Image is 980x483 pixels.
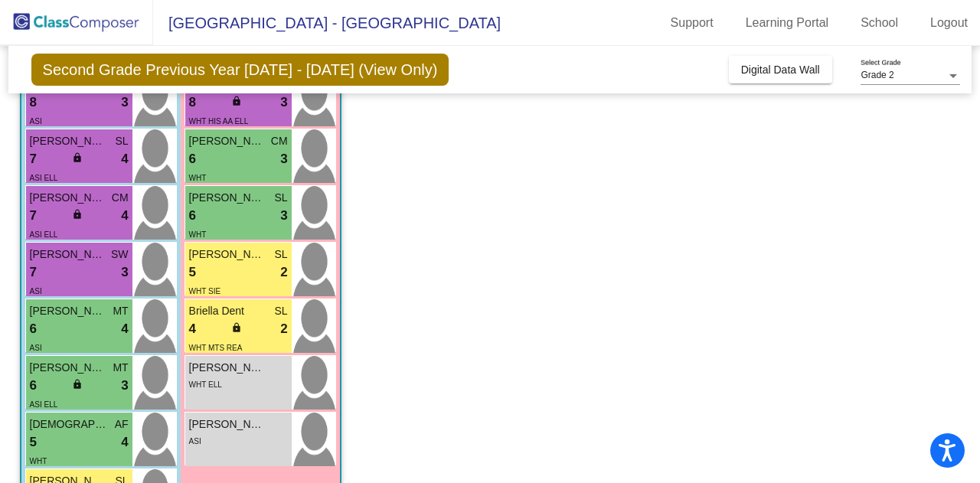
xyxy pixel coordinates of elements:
span: Grade 2 [861,70,893,80]
span: 8 [30,93,37,113]
span: 4 [121,149,128,169]
span: [DEMOGRAPHIC_DATA][PERSON_NAME] [30,416,106,432]
span: 4 [121,206,128,226]
span: lock [231,322,242,333]
span: [PERSON_NAME] Bapanpally [30,133,106,149]
span: 7 [30,206,37,226]
span: 3 [121,263,128,282]
span: Second Grade Previous Year [DATE] - [DATE] (View Only) [31,54,449,86]
span: WHT ELL [189,380,222,389]
span: ASI [30,287,42,295]
span: 2 [280,319,287,339]
span: WHT [30,457,47,465]
span: [PERSON_NAME] [189,360,266,376]
a: Learning Portal [733,11,841,35]
span: SL [115,133,128,149]
span: SW [111,246,129,263]
span: 6 [189,206,196,226]
span: lock [72,152,83,163]
span: [PERSON_NAME] [30,360,106,376]
span: ASI [30,344,42,352]
span: 2 [280,263,287,282]
span: 3 [280,206,287,226]
span: MT [113,303,128,319]
span: [PERSON_NAME] [189,246,266,263]
span: 4 [121,432,128,452]
span: lock [231,96,242,106]
span: WHT [189,174,207,182]
span: 7 [30,263,37,282]
span: [PERSON_NAME] [30,246,106,263]
span: 6 [30,376,37,396]
span: Digital Data Wall [741,64,820,76]
span: 7 [30,149,37,169]
span: [PERSON_NAME] [189,416,266,432]
span: 4 [121,319,128,339]
span: ASI ELL [30,400,58,409]
span: ASI [30,117,42,126]
span: SL [274,303,287,319]
span: 6 [189,149,196,169]
span: WHT HIS AA ELL [189,117,249,126]
span: lock [72,379,83,390]
span: Briella Dent [189,303,266,319]
span: 6 [30,319,37,339]
span: WHT MTS REA [189,344,243,352]
span: lock [72,209,83,220]
span: [PERSON_NAME] [30,190,106,206]
span: 4 [189,319,196,339]
span: MT [113,360,128,376]
span: SL [274,246,287,263]
a: Support [658,11,726,35]
span: [PERSON_NAME] [189,133,266,149]
span: [PERSON_NAME] [189,190,266,206]
span: 5 [189,263,196,282]
a: Logout [918,11,980,35]
span: ASI ELL [30,230,58,239]
a: School [848,11,910,35]
span: ASI ELL [30,174,58,182]
span: 3 [121,376,128,396]
span: CM [112,190,129,206]
span: 8 [189,93,196,113]
button: Digital Data Wall [729,56,832,83]
span: SL [274,190,287,206]
span: WHT [189,230,207,239]
span: [PERSON_NAME] [30,303,106,319]
span: CM [271,133,288,149]
span: ASI [189,437,201,445]
span: 3 [280,149,287,169]
span: [GEOGRAPHIC_DATA] - [GEOGRAPHIC_DATA] [153,11,501,35]
span: AF [115,416,129,432]
span: 3 [121,93,128,113]
span: 5 [30,432,37,452]
span: WHT SIE [189,287,220,295]
span: 3 [280,93,287,113]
